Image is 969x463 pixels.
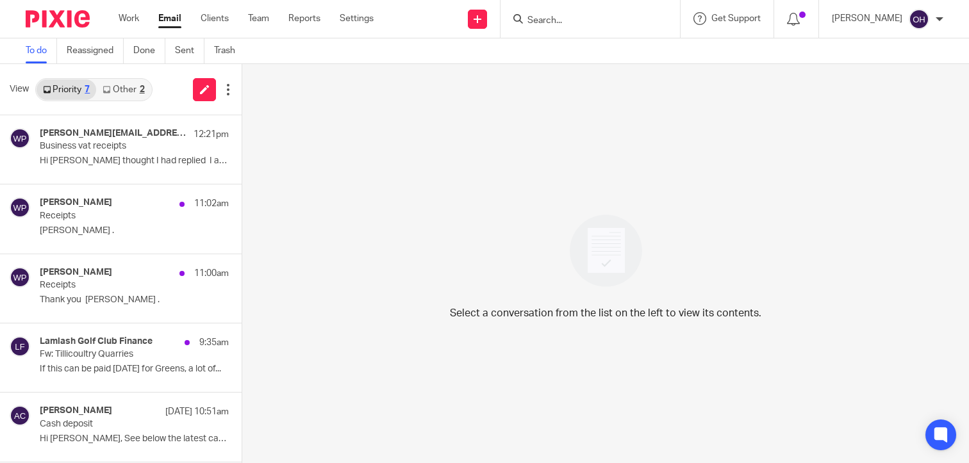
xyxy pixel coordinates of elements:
a: Clients [201,12,229,25]
a: Other2 [96,79,151,100]
img: svg%3E [909,9,929,29]
p: Thank you [PERSON_NAME] . [40,295,229,305]
p: Fw: Tillicoultry Quarries [40,349,191,360]
a: Work [119,12,139,25]
p: 12:21pm [194,128,229,141]
input: Search [526,15,642,27]
a: Reassigned [67,38,124,63]
img: svg%3E [10,128,30,149]
img: Pixie [26,10,90,28]
h4: [PERSON_NAME] [40,267,112,278]
a: Reports [288,12,320,25]
span: View [10,83,29,96]
p: [PERSON_NAME] [832,12,902,25]
h4: [PERSON_NAME] [40,405,112,416]
p: Hi [PERSON_NAME], See below the latest cash deposit... [40,434,229,444]
p: Select a conversation from the list on the left to view its contents. [450,305,761,321]
a: Sent [175,38,204,63]
p: [PERSON_NAME] . [40,225,229,236]
span: Get Support [711,14,761,23]
a: Done [133,38,165,63]
p: [DATE] 10:51am [165,405,229,418]
p: Receipts [40,211,191,222]
img: svg%3E [10,405,30,426]
a: Team [248,12,269,25]
a: Email [158,12,181,25]
img: svg%3E [10,197,30,218]
p: Business vat receipts [40,141,191,152]
p: 11:00am [194,267,229,280]
a: Trash [214,38,245,63]
a: To do [26,38,57,63]
img: svg%3E [10,336,30,357]
p: 9:35am [199,336,229,349]
p: Receipts [40,280,191,291]
a: Priority7 [37,79,96,100]
h4: Lamlash Golf Club Finance [40,336,153,347]
p: Cash deposit [40,419,191,430]
div: 7 [85,85,90,94]
p: If this can be paid [DATE] for Greens, a lot of... [40,364,229,375]
h4: [PERSON_NAME] [40,197,112,208]
p: 11:02am [194,197,229,210]
h4: [PERSON_NAME][EMAIL_ADDRESS][DOMAIN_NAME], Me, [PERSON_NAME] [40,128,187,139]
p: Hi [PERSON_NAME] thought I had replied I am... [40,156,229,167]
img: image [561,206,650,295]
img: svg%3E [10,267,30,288]
a: Settings [340,12,374,25]
div: 2 [140,85,145,94]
